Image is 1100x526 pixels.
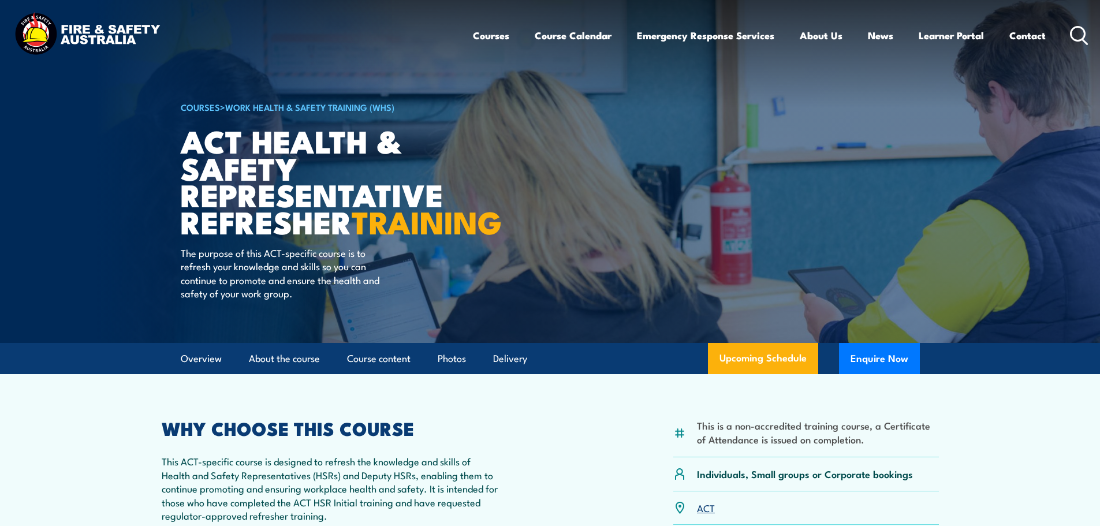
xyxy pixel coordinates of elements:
[249,344,320,374] a: About the course
[697,419,939,446] li: This is a non-accredited training course, a Certificate of Attendance is issued on completion.
[438,344,466,374] a: Photos
[1009,20,1046,51] a: Contact
[162,454,499,522] p: This ACT-specific course is designed to refresh the knowledge and skills of Health and Safety Rep...
[162,420,499,436] h2: WHY CHOOSE THIS COURSE
[181,246,391,300] p: The purpose of this ACT-specific course is to refresh your knowledge and skills so you can contin...
[637,20,774,51] a: Emergency Response Services
[697,501,715,514] a: ACT
[181,100,220,113] a: COURSES
[473,20,509,51] a: Courses
[493,344,527,374] a: Delivery
[708,343,818,374] a: Upcoming Schedule
[839,343,920,374] button: Enquire Now
[181,127,466,235] h1: ACT Health & Safety Representative Refresher
[868,20,893,51] a: News
[800,20,842,51] a: About Us
[181,100,466,114] h6: >
[181,344,222,374] a: Overview
[347,344,411,374] a: Course content
[352,197,502,245] strong: TRAINING
[697,467,913,480] p: Individuals, Small groups or Corporate bookings
[225,100,394,113] a: Work Health & Safety Training (WHS)
[919,20,984,51] a: Learner Portal
[535,20,611,51] a: Course Calendar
